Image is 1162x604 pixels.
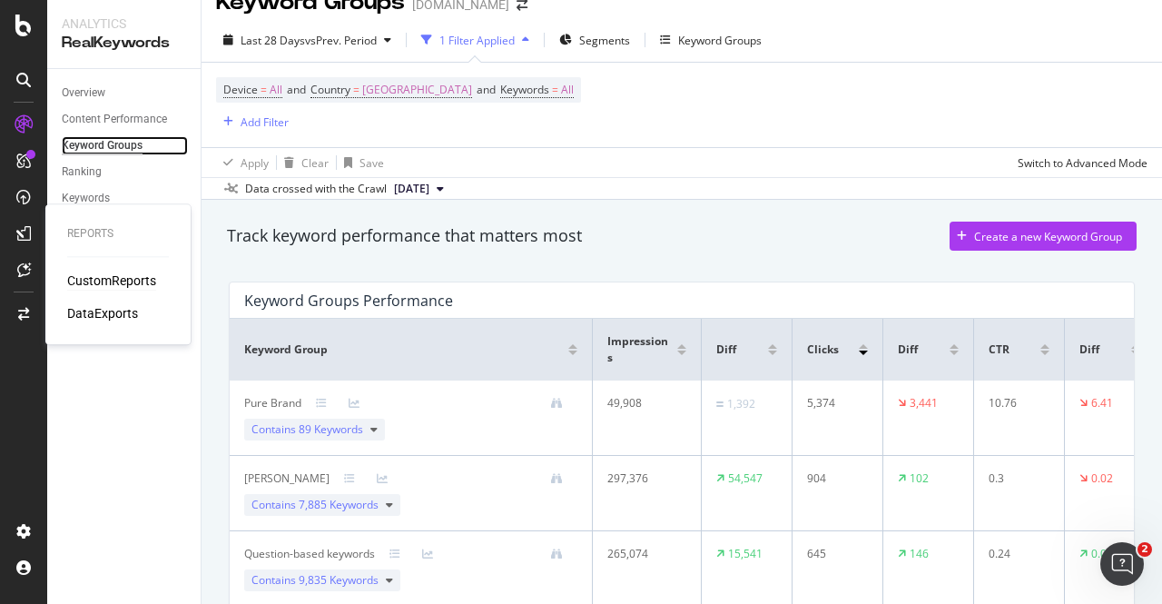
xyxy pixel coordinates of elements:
[552,82,558,97] span: =
[607,395,678,411] div: 49,908
[989,546,1043,562] div: 0.24
[1100,542,1144,586] iframe: Intercom live chat
[62,110,167,129] div: Content Performance
[244,342,328,358] span: Keyword Group
[301,155,329,171] div: Clear
[989,395,1043,411] div: 10.76
[607,546,678,562] div: 265,074
[728,470,763,487] div: 54,547
[910,395,938,411] div: 3,441
[807,395,862,411] div: 5,374
[241,155,269,171] div: Apply
[62,33,186,54] div: RealKeywords
[477,82,496,97] span: and
[1091,470,1113,487] div: 0.02
[910,546,929,562] div: 146
[362,77,472,103] span: [GEOGRAPHIC_DATA]
[807,470,862,487] div: 904
[1079,342,1099,358] span: Diff
[910,470,929,487] div: 102
[62,163,102,182] div: Ranking
[359,155,384,171] div: Save
[353,82,359,97] span: =
[227,224,582,248] div: Track keyword performance that matters most
[716,342,736,358] span: Diff
[244,546,375,562] div: Question-based keywords
[216,25,399,54] button: Last 28 DaysvsPrev. Period
[387,178,451,200] button: [DATE]
[241,114,289,130] div: Add Filter
[223,82,258,97] span: Device
[561,77,574,103] span: All
[67,226,169,242] div: Reports
[1137,542,1152,557] span: 2
[727,396,755,412] div: 1,392
[62,189,188,208] a: Keywords
[270,77,282,103] span: All
[62,84,188,103] a: Overview
[1018,155,1147,171] div: Switch to Advanced Mode
[62,189,110,208] div: Keywords
[898,342,918,358] span: Diff
[62,163,188,182] a: Ranking
[807,342,839,358] span: Clicks
[251,421,363,438] span: Contains
[277,148,329,177] button: Clear
[607,333,673,366] span: Impressions
[287,82,306,97] span: and
[299,421,363,437] span: 89 Keywords
[500,82,549,97] span: Keywords
[337,148,384,177] button: Save
[807,546,862,562] div: 645
[989,470,1043,487] div: 0.3
[439,33,515,48] div: 1 Filter Applied
[251,572,379,589] span: Contains
[299,572,379,588] span: 9,835 Keywords
[251,497,379,513] span: Contains
[244,292,453,310] div: Keyword Groups Performance
[245,181,387,197] div: Data crossed with the Crawl
[241,33,305,48] span: Last 28 Days
[1010,148,1147,177] button: Switch to Advanced Mode
[244,395,301,411] div: Pure Brand
[62,136,143,155] div: Keyword Groups
[1091,395,1113,411] div: 6.41
[299,497,379,512] span: 7,885 Keywords
[678,33,762,48] div: Keyword Groups
[974,229,1122,244] div: Create a new Keyword Group
[1091,546,1113,562] div: 0.04
[728,546,763,562] div: 15,541
[62,136,188,155] a: Keyword Groups
[989,342,1009,358] span: CTR
[244,470,330,487] div: Jeans Styles
[950,222,1137,251] button: Create a new Keyword Group
[67,272,156,290] a: CustomReports
[62,84,105,103] div: Overview
[607,470,678,487] div: 297,376
[305,33,377,48] span: vs Prev. Period
[216,148,269,177] button: Apply
[579,33,630,48] span: Segments
[216,111,289,133] button: Add Filter
[62,15,186,33] div: Analytics
[67,304,138,322] a: DataExports
[653,25,769,54] button: Keyword Groups
[310,82,350,97] span: Country
[716,401,724,407] img: Equal
[62,110,188,129] a: Content Performance
[552,25,637,54] button: Segments
[394,181,429,197] span: 2025 Aug. 11th
[261,82,267,97] span: =
[414,25,537,54] button: 1 Filter Applied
